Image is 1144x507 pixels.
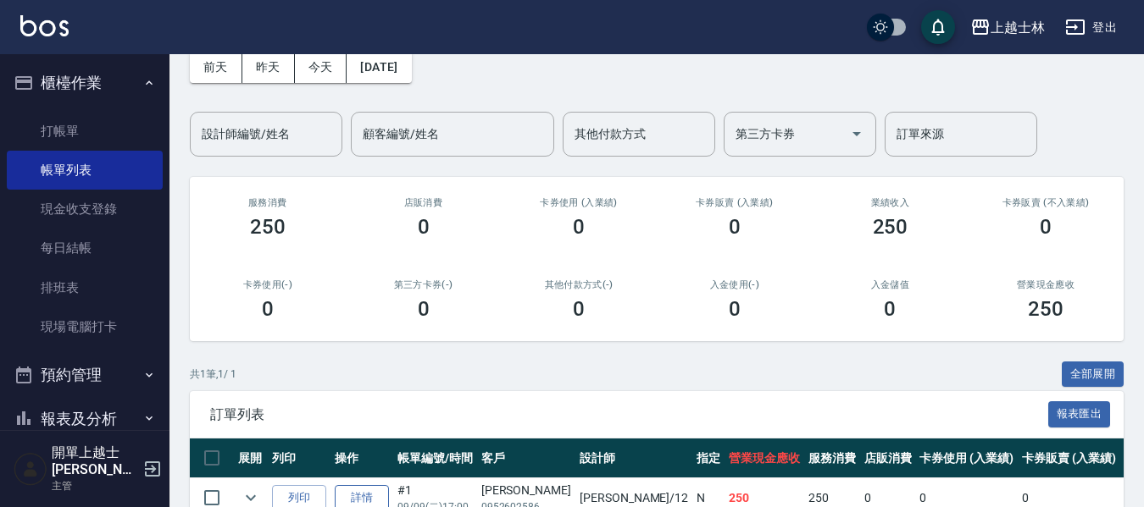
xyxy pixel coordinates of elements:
[1028,297,1063,321] h3: 250
[1058,12,1124,43] button: 登出
[52,444,138,478] h5: 開單上越士[PERSON_NAME]
[418,297,430,321] h3: 0
[268,438,330,478] th: 列印
[52,478,138,493] p: 主管
[190,366,236,382] p: 共 1 筆, 1 / 1
[242,52,295,83] button: 昨天
[190,52,242,83] button: 前天
[804,438,860,478] th: 服務消費
[677,197,792,208] h2: 卡券販賣 (入業績)
[393,438,477,478] th: 帳單編號/時間
[1062,361,1125,388] button: 全部展開
[7,268,163,307] a: 排班表
[573,297,585,321] h3: 0
[210,279,325,290] h2: 卡券使用(-)
[833,279,948,290] h2: 入金儲值
[988,279,1103,290] h2: 營業現金應收
[210,406,1048,423] span: 訂單列表
[729,215,741,239] h3: 0
[347,52,411,83] button: [DATE]
[7,151,163,190] a: 帳單列表
[210,197,325,208] h3: 服務消費
[7,61,163,105] button: 櫃檯作業
[573,215,585,239] h3: 0
[7,190,163,229] a: 現金收支登錄
[988,197,1103,208] h2: 卡券販賣 (不入業績)
[366,279,481,290] h2: 第三方卡券(-)
[7,112,163,151] a: 打帳單
[20,15,69,36] img: Logo
[964,10,1052,45] button: 上越士林
[729,297,741,321] h3: 0
[725,438,804,478] th: 營業現金應收
[1040,215,1052,239] h3: 0
[481,482,571,499] div: [PERSON_NAME]
[1048,401,1111,427] button: 報表匯出
[915,438,1018,478] th: 卡券使用 (入業績)
[575,438,692,478] th: 設計師
[884,297,896,321] h3: 0
[7,307,163,346] a: 現場電腦打卡
[677,279,792,290] h2: 入金使用(-)
[330,438,393,478] th: 操作
[295,52,347,83] button: 今天
[262,297,274,321] h3: 0
[234,438,268,478] th: 展開
[250,215,286,239] h3: 250
[477,438,575,478] th: 客戶
[1018,438,1120,478] th: 卡券販賣 (入業績)
[921,10,955,44] button: save
[7,353,163,397] button: 預約管理
[7,397,163,441] button: 報表及分析
[833,197,948,208] h2: 業績收入
[14,452,47,486] img: Person
[7,229,163,267] a: 每日結帳
[418,215,430,239] h3: 0
[1048,405,1111,422] a: 報表匯出
[843,120,870,147] button: Open
[873,215,908,239] h3: 250
[521,279,636,290] h2: 其他付款方式(-)
[860,438,916,478] th: 店販消費
[521,197,636,208] h2: 卡券使用 (入業績)
[692,438,725,478] th: 指定
[991,17,1045,38] div: 上越士林
[366,197,481,208] h2: 店販消費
